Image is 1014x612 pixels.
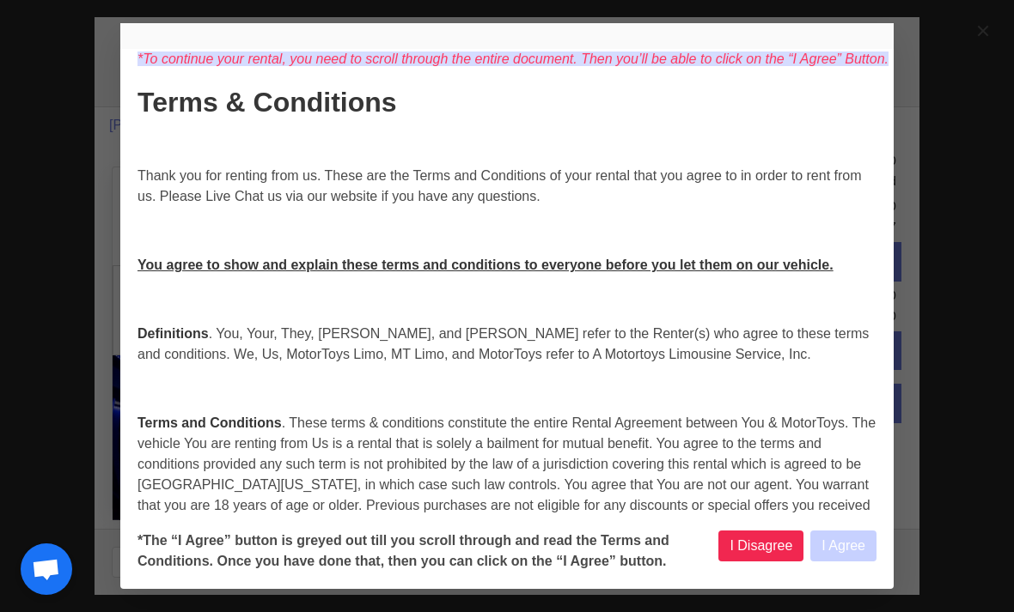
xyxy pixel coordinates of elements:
p: . These terms & conditions constitute the entire Rental Agreement between You & MotorToys. The ve... [137,413,877,536]
strong: Definitions [137,326,209,341]
a: Open chat [21,543,72,595]
p: . You, Your, They, [PERSON_NAME], and [PERSON_NAME] refer to the Renter(s) who agree to these ter... [137,324,877,365]
p: Thank you for renting from us. These are the Terms and Conditions of your rental that you agree t... [137,166,877,207]
button: I Agree [810,530,877,561]
strong: Terms & Conditions [137,87,397,118]
button: I Disagree [718,530,803,561]
strong: Terms and Conditions [137,415,282,430]
u: You agree to show and explain these terms and conditions to everyone before you let them on our v... [137,258,834,272]
i: *To continue your rental, you need to scroll through the entire document. Then you’ll be able to ... [137,52,889,66]
b: *The “I Agree” button is greyed out till you scroll through and read the Terms and Conditions. On... [137,530,718,572]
